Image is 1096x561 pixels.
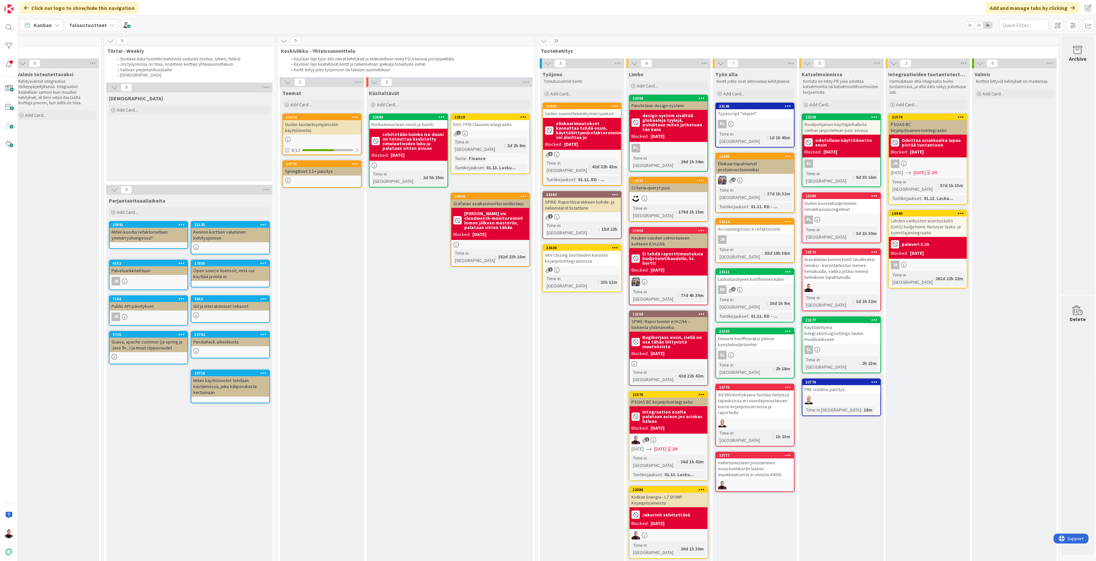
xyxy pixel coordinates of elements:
div: 55d 18h 38m [763,249,792,257]
div: 20432 [454,194,529,199]
div: 10776 [283,161,361,167]
span: Add Card... [117,209,138,215]
div: Blocked: [891,250,908,257]
span: Add Card... [637,83,658,89]
div: 21918Kesken vuoden valmistuneen kohteen €/m2/kk [629,228,707,248]
b: Odottaa asiakkaalta lupaa pistää tuotantoon [902,138,965,147]
img: AA [718,481,726,489]
span: : [484,164,485,171]
p: Korttiin liittyvät kehitykset on masterissa. [976,79,1052,84]
span: [DATE] [914,169,926,176]
div: [DATE] [651,133,664,140]
div: KAS: FPM Clausion integraatio [451,120,529,129]
span: Add Card... [377,102,398,108]
div: Time in [GEOGRAPHIC_DATA] [718,130,767,145]
div: 23776PRE readme päivitys [802,379,880,394]
div: 23680 [372,115,447,119]
div: 21135Kennon korttien valuminen kehitysjonoon [191,222,269,242]
div: 20432 [451,193,529,199]
div: Finance [467,155,487,162]
div: 22514 [716,219,794,225]
div: Uuden koostebudjetoinnin rinnakkaisuusongelmat [802,199,880,214]
div: 7166Public API päivitykset [110,296,187,311]
span: Keskiviikko - Yhteissuunnittelu [281,48,527,54]
div: 20891Miten koodia refaktoroidaan ymmärryshengessä? [110,222,187,242]
span: 1 [457,131,461,135]
span: : [575,176,576,183]
div: 21135 [194,222,269,227]
li: Käydään läpi työn alla olevat kehitykset ja keskustellaan niistä PO:n kanssa jos tarpeellista [287,56,528,62]
span: Katselmoinnissa [802,71,842,78]
div: 21682 [543,103,621,109]
div: Click our logo to show/hide this navigation [20,2,139,14]
div: Lahden vanhusten asuntosäätiö (LVAS) budjetointi: Netvisor lasku- ja toimittajaintegraatio [889,216,967,237]
span: Muistilista [109,95,163,102]
div: 23238Roolipohjainen käyttäjänhallinta: vanhan järjestelmän pois siivous [802,114,880,135]
span: [DATE] [891,169,903,176]
div: [DATE] [472,231,486,238]
span: : [921,195,922,202]
span: Add Card... [25,112,46,118]
div: AA [716,481,794,489]
div: 23303Ennuste konffitavaksi piiloon koostebudjetointiin [716,328,794,349]
div: 16822 [632,178,707,183]
div: [DATE] [391,152,404,159]
div: 22086Kotkan Energia - L7 SP/MP Kirjanpitoaineisto [629,487,707,507]
div: 23177 [802,317,880,323]
b: Ei tehdä raporttimuutoksia budjetointikaudella, ks. kortti [642,251,705,265]
div: Time in [GEOGRAPHIC_DATA] [631,154,678,169]
b: Taloustuotteet [69,22,107,28]
img: TK [631,278,640,286]
b: odotellaan käyttöönotto ensin [815,138,878,147]
span: : [937,182,938,189]
div: 23777Vaihetunnisteen poistaminen investointikortin laskun muokkauksesta ei onnistu #4001 [716,452,794,479]
div: PL [804,215,813,224]
div: 23680 [370,114,447,120]
span: 9 [116,37,128,45]
div: PL [631,144,640,152]
div: 20891 [110,222,187,228]
div: JK [110,277,187,285]
img: AA [804,283,813,292]
span: Perjantairituaaliaiheita [109,197,165,204]
span: 3 [381,78,392,86]
div: Time in [GEOGRAPHIC_DATA] [631,205,676,219]
div: 22510 [451,114,529,120]
div: Time in [GEOGRAPHIC_DATA] [545,222,599,236]
div: sl [802,159,880,168]
div: PL [716,120,794,128]
b: design-system sisältää globaaleja tyylejä, pohditaan miten jatketaan tän kans [642,113,705,132]
div: 01.11. RD - ... [749,203,779,210]
span: Add Card... [117,107,138,113]
div: 21682Uuden suunnittelunäkymän speksit [543,103,621,118]
div: sl [716,351,794,359]
div: 23573Aravalainan konvertointi tavalliseksi lainaksi - korontarkistus menee heinäkuulla, vaikka pi... [802,249,880,281]
div: 23680Korkoennusteen vienti ja tuonti [370,114,447,129]
div: 23211Laskutusohjeen konffiminen käliin [716,269,794,283]
img: AA [631,436,640,444]
div: 2377030/360-korkokaava tuottaa tietyissä tapauksissa eri suoriteperusteisen koron kirjanpitosiirr... [716,384,794,417]
span: 8/13 [292,147,300,154]
div: 21574 [889,114,967,120]
div: Criteria-queryt pois [629,183,707,192]
div: PL [718,120,726,128]
div: 21575PSOAS BC kirjanpitointegraatio [629,392,707,406]
p: Kortit jotka ovat aktiivisessa kehityksessä. [717,79,793,84]
span: 0 [29,59,40,67]
span: Teemat [282,90,301,96]
div: Tuntikirjaukset [545,176,575,183]
span: Valmis [975,71,990,78]
div: PL [802,215,880,224]
span: Add Card... [810,102,831,108]
span: : [504,142,505,149]
div: 2M [931,169,937,176]
div: 16940Lahden vanhusten asuntosäätiö (LVAS) budjetointi: Netvisor lasku- ja toimittajaintegraatio [889,211,967,237]
div: 9653 [191,296,269,302]
div: TK [629,278,707,286]
div: 37d 1h 32m [765,190,792,197]
span: Support [14,1,30,9]
div: 23238 [805,115,880,119]
span: 23 [550,37,561,45]
div: 15d 22h [600,225,619,233]
span: 0 [986,59,998,67]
